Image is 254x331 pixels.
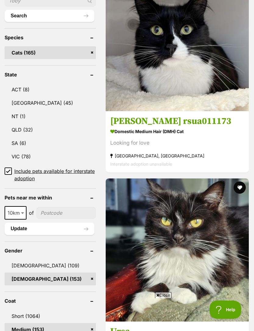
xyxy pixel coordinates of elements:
[5,123,96,136] a: QLD (32)
[36,207,96,219] input: postcode
[5,310,96,322] a: Short (1064)
[5,259,96,272] a: [DEMOGRAPHIC_DATA] (109)
[5,110,96,123] a: NT (1)
[110,115,244,127] h3: [PERSON_NAME] rsua011173
[110,152,244,160] strong: [GEOGRAPHIC_DATA], [GEOGRAPHIC_DATA]
[5,223,94,235] button: Update
[5,167,96,182] a: Include pets available for interstate adoption
[5,137,96,150] a: SA (6)
[5,298,96,304] header: Coat
[5,46,96,59] a: Cats (165)
[5,248,96,253] header: Gender
[110,127,244,136] strong: Domestic Medium Hair (DMH) Cat
[16,301,238,328] iframe: Advertisement
[5,35,96,40] header: Species
[5,150,96,163] a: VIC (78)
[5,10,94,22] button: Search
[5,97,96,109] a: [GEOGRAPHIC_DATA] (45)
[106,111,249,173] a: [PERSON_NAME] rsua011173 Domestic Medium Hair (DMH) Cat Looking for love [GEOGRAPHIC_DATA], [GEOG...
[234,181,246,194] button: favourite
[210,301,242,319] iframe: Help Scout Beacon - Open
[5,195,96,200] header: Pets near me within
[110,161,172,167] span: Interstate adoption unavailable
[29,209,34,217] span: of
[110,139,244,147] div: Looking for love
[5,83,96,96] a: ACT (8)
[14,167,96,182] span: Include pets available for interstate adoption
[5,209,26,217] span: 10km
[5,273,96,285] a: [DEMOGRAPHIC_DATA] (153)
[5,72,96,77] header: State
[5,206,26,220] span: 10km
[106,178,249,322] img: Ursa - Domestic Medium Hair (DMH) Cat
[155,292,171,298] span: Close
